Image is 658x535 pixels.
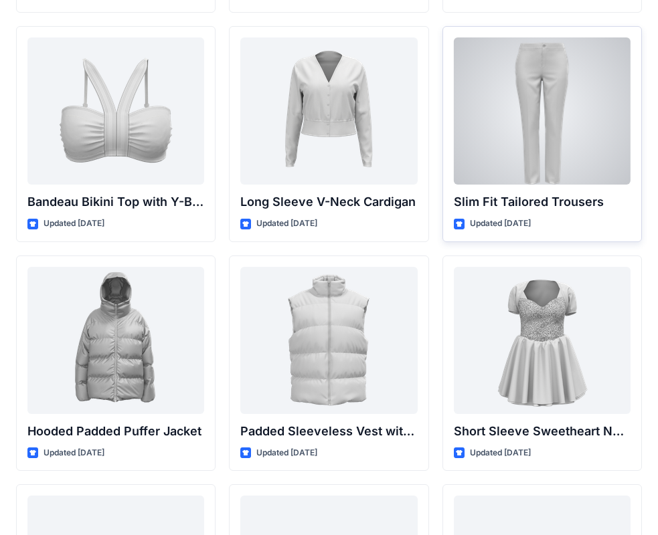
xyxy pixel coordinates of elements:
[240,267,417,414] a: Padded Sleeveless Vest with Stand Collar
[470,217,531,231] p: Updated [DATE]
[27,193,204,211] p: Bandeau Bikini Top with Y-Back Straps and Stitch Detail
[454,37,631,185] a: Slim Fit Tailored Trousers
[240,37,417,185] a: Long Sleeve V-Neck Cardigan
[240,422,417,441] p: Padded Sleeveless Vest with Stand Collar
[27,37,204,185] a: Bandeau Bikini Top with Y-Back Straps and Stitch Detail
[256,446,317,460] p: Updated [DATE]
[27,422,204,441] p: Hooded Padded Puffer Jacket
[454,193,631,211] p: Slim Fit Tailored Trousers
[256,217,317,231] p: Updated [DATE]
[470,446,531,460] p: Updated [DATE]
[454,422,631,441] p: Short Sleeve Sweetheart Neckline Mini Dress with Textured Bodice
[240,193,417,211] p: Long Sleeve V-Neck Cardigan
[27,267,204,414] a: Hooded Padded Puffer Jacket
[454,267,631,414] a: Short Sleeve Sweetheart Neckline Mini Dress with Textured Bodice
[44,217,104,231] p: Updated [DATE]
[44,446,104,460] p: Updated [DATE]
